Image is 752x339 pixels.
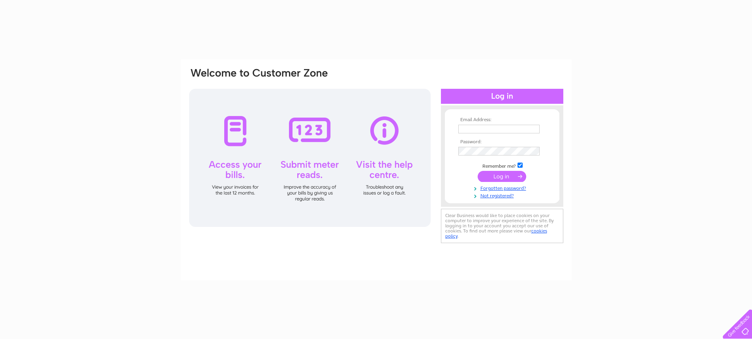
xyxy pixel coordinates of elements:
[456,161,548,169] td: Remember me?
[458,184,548,191] a: Forgotten password?
[478,171,526,182] input: Submit
[456,117,548,123] th: Email Address:
[441,209,563,243] div: Clear Business would like to place cookies on your computer to improve your experience of the sit...
[458,191,548,199] a: Not registered?
[445,228,547,239] a: cookies policy
[456,139,548,145] th: Password:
